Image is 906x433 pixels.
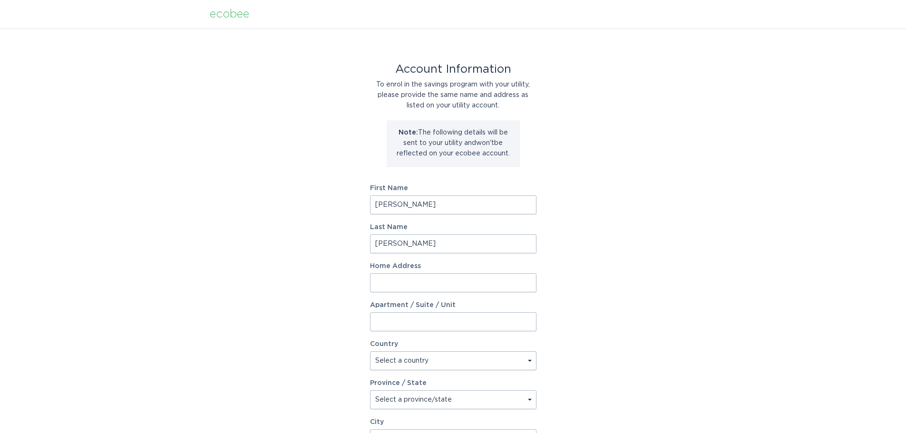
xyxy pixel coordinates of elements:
[370,64,536,75] div: Account Information
[210,9,249,19] div: ecobee
[370,185,536,192] label: First Name
[370,263,536,269] label: Home Address
[370,79,536,111] div: To enrol in the savings program with your utility, please provide the same name and address as li...
[370,224,536,231] label: Last Name
[394,127,513,159] p: The following details will be sent to your utility and won't be reflected on your ecobee account.
[370,341,398,347] label: Country
[370,302,536,308] label: Apartment / Suite / Unit
[399,129,418,136] strong: Note:
[370,419,536,425] label: City
[370,380,427,386] label: Province / State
